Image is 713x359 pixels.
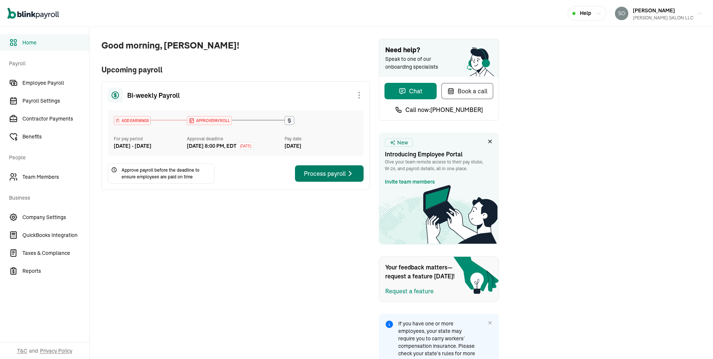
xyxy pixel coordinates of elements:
span: People [9,146,85,167]
div: Pay date [285,135,358,142]
div: Approval deadline [187,135,282,142]
span: Speak to one of our onboarding specialists [385,55,449,71]
span: APPROVE PAYROLL [195,118,230,124]
div: [DATE] [285,142,358,150]
button: Process payroll [295,165,364,182]
button: Request a feature [385,287,434,296]
span: Taxes & Compliance [22,249,89,257]
div: [DATE] - [DATE] [114,142,187,150]
nav: Global [7,3,59,24]
button: Book a call [441,83,493,99]
span: Reports [22,267,89,275]
iframe: Chat Widget [589,278,713,359]
span: Help [580,9,591,17]
span: Company Settings [22,213,89,221]
span: Call now: [PHONE_NUMBER] [405,105,483,114]
span: Need help? [385,45,493,55]
span: Approve payroll before the deadline to ensure employees are paid on time [122,167,211,180]
a: Invite team members [385,178,435,186]
h3: Introducing Employee Portal [385,150,493,159]
span: Team Members [22,173,89,181]
span: Benefits [22,133,89,141]
span: Bi-weekly Payroll [127,90,180,100]
div: Process payroll [304,169,355,178]
span: Your feedback matters—request a feature [DATE]! [385,263,460,281]
div: Chat [399,87,423,96]
span: New [397,139,408,147]
span: Employee Payroll [22,79,89,87]
button: Chat [384,83,437,99]
span: Payroll [9,52,85,73]
div: For pay period [114,135,187,142]
button: [PERSON_NAME][PERSON_NAME] SALON LLC [612,4,706,23]
button: Help [568,6,606,21]
span: Business [9,187,85,207]
span: Good morning, [PERSON_NAME]! [101,39,370,52]
span: Payroll Settings [22,97,89,105]
span: Privacy Policy [40,347,72,355]
span: QuickBooks Integration [22,231,89,239]
span: [DATE] [240,143,251,149]
span: [PERSON_NAME] [633,7,675,14]
span: Home [22,39,89,47]
p: Give your team remote access to their pay stubs, W‑2s, and payroll details, all in one place. [385,159,493,172]
span: Contractor Payments [22,115,89,123]
span: T&C [17,347,27,355]
div: [PERSON_NAME] SALON LLC [633,15,694,21]
div: ADD EARNINGS [114,116,150,125]
span: Upcoming payroll [101,64,370,75]
div: [DATE] 8:00 PM, EDT [187,142,236,150]
div: Book a call [447,87,487,96]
